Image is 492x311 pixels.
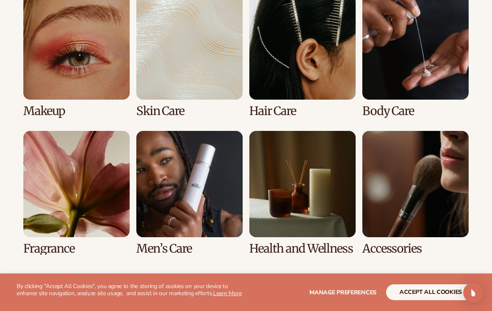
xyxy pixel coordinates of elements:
[362,105,469,118] h3: Body Care
[386,284,475,300] button: accept all cookies
[136,131,243,255] div: 6 / 8
[213,289,241,297] a: Learn More
[23,131,130,255] div: 5 / 8
[249,131,356,255] div: 7 / 8
[136,105,243,118] h3: Skin Care
[249,105,356,118] h3: Hair Care
[309,284,377,300] button: Manage preferences
[17,283,246,297] p: By clicking "Accept All Cookies", you agree to the storing of cookies on your device to enhance s...
[463,283,483,303] div: Open Intercom Messenger
[309,288,377,296] span: Manage preferences
[362,131,469,255] div: 8 / 8
[23,105,130,118] h3: Makeup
